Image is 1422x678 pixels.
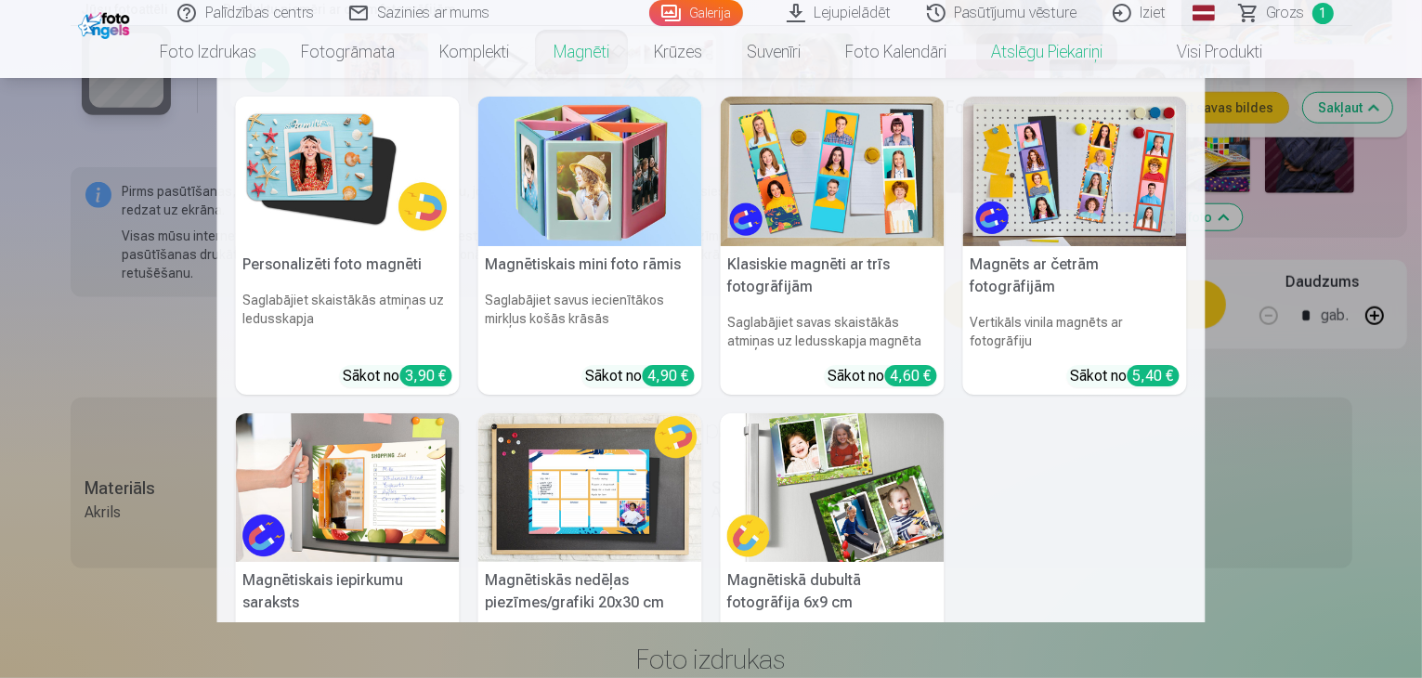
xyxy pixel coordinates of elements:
div: 5,40 € [1128,365,1180,386]
a: Klasiskie magnēti ar trīs fotogrāfijāmKlasiskie magnēti ar trīs fotogrāfijāmSaglabājiet savas ska... [721,97,945,395]
img: Magnētiskais mini foto rāmis [478,97,702,246]
h6: Saglabājiet skaistākās atmiņas uz ledusskapja [236,283,460,358]
img: Personalizēti foto magnēti [236,97,460,246]
div: Sākot no [586,365,695,387]
h6: Organizējiet savu aktivitāšu grafiku [478,621,702,673]
h6: Saglabājiet savus iecienītākos mirkļus košās krāsās [478,283,702,358]
h6: Saglabājiet savu pārtikas preču sarakstu parocīgu un sakārtotu [236,621,460,673]
div: 4,90 € [643,365,695,386]
h6: Saglabājiet savas skaistākās atmiņas uz ledusskapja magnēta [721,306,945,358]
a: Magnēts ar četrām fotogrāfijāmMagnēts ar četrām fotogrāfijāmVertikāls vinila magnēts ar fotogrāfi... [963,97,1187,395]
h5: Magnētiskā dubultā fotogrāfija 6x9 cm [721,562,945,621]
img: Magnēts ar četrām fotogrāfijām [963,97,1187,246]
div: Sākot no [1071,365,1180,387]
a: Suvenīri [724,26,823,78]
a: Foto kalendāri [823,26,969,78]
img: Magnētiskais iepirkumu saraksts [236,413,460,563]
h5: Magnētiskās nedēļas piezīmes/grafiki 20x30 cm [478,562,702,621]
a: Visi produkti [1125,26,1285,78]
a: Komplekti [417,26,531,78]
h6: Vertikāls vinila magnēts ar fotogrāfiju [963,306,1187,358]
a: Magnētiskais mini foto rāmisMagnētiskais mini foto rāmisSaglabājiet savus iecienītākos mirkļus ko... [478,97,702,395]
h5: Personalizēti foto magnēti [236,246,460,283]
div: Sākot no [828,365,937,387]
div: 4,60 € [885,365,937,386]
img: Magnētiskā dubultā fotogrāfija 6x9 cm [721,413,945,563]
img: Klasiskie magnēti ar trīs fotogrāfijām [721,97,945,246]
h5: Magnētiskais iepirkumu saraksts [236,562,460,621]
img: Magnētiskās nedēļas piezīmes/grafiki 20x30 cm [478,413,702,563]
div: Sākot no [344,365,452,387]
h5: Magnētiskais mini foto rāmis [478,246,702,283]
div: 3,90 € [400,365,452,386]
a: Foto izdrukas [137,26,279,78]
span: Grozs [1267,2,1305,24]
a: Fotogrāmata [279,26,417,78]
a: Personalizēti foto magnētiPersonalizēti foto magnētiSaglabājiet skaistākās atmiņas uz ledusskapja... [236,97,460,395]
a: Krūzes [632,26,724,78]
h5: Magnēts ar četrām fotogrāfijām [963,246,1187,306]
h6: Izbaudiet divas dārgas atmiņas uz ledusskapja [721,621,945,673]
a: Magnēti [531,26,632,78]
h5: Klasiskie magnēti ar trīs fotogrāfijām [721,246,945,306]
a: Atslēgu piekariņi [969,26,1125,78]
span: 1 [1312,3,1334,24]
img: /fa1 [78,7,135,39]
